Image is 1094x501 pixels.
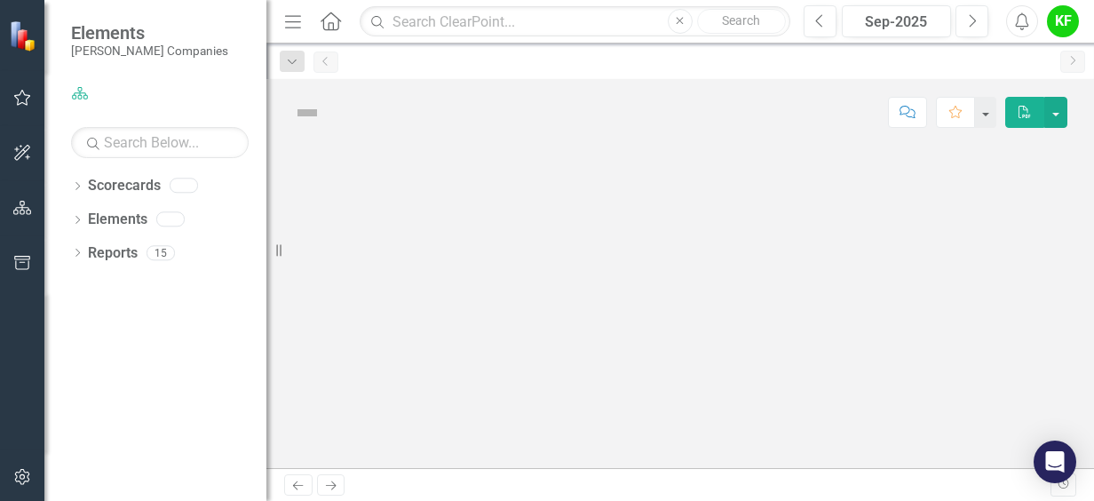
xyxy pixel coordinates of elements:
[1034,441,1076,483] div: Open Intercom Messenger
[360,6,790,37] input: Search ClearPoint...
[293,99,321,127] img: Not Defined
[722,13,760,28] span: Search
[697,9,786,34] button: Search
[848,12,945,33] div: Sep-2025
[71,127,249,158] input: Search Below...
[842,5,951,37] button: Sep-2025
[9,20,41,52] img: ClearPoint Strategy
[71,22,228,44] span: Elements
[88,176,161,196] a: Scorecards
[88,243,138,264] a: Reports
[71,44,228,58] small: [PERSON_NAME] Companies
[147,245,175,260] div: 15
[1047,5,1079,37] button: KF
[88,210,147,230] a: Elements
